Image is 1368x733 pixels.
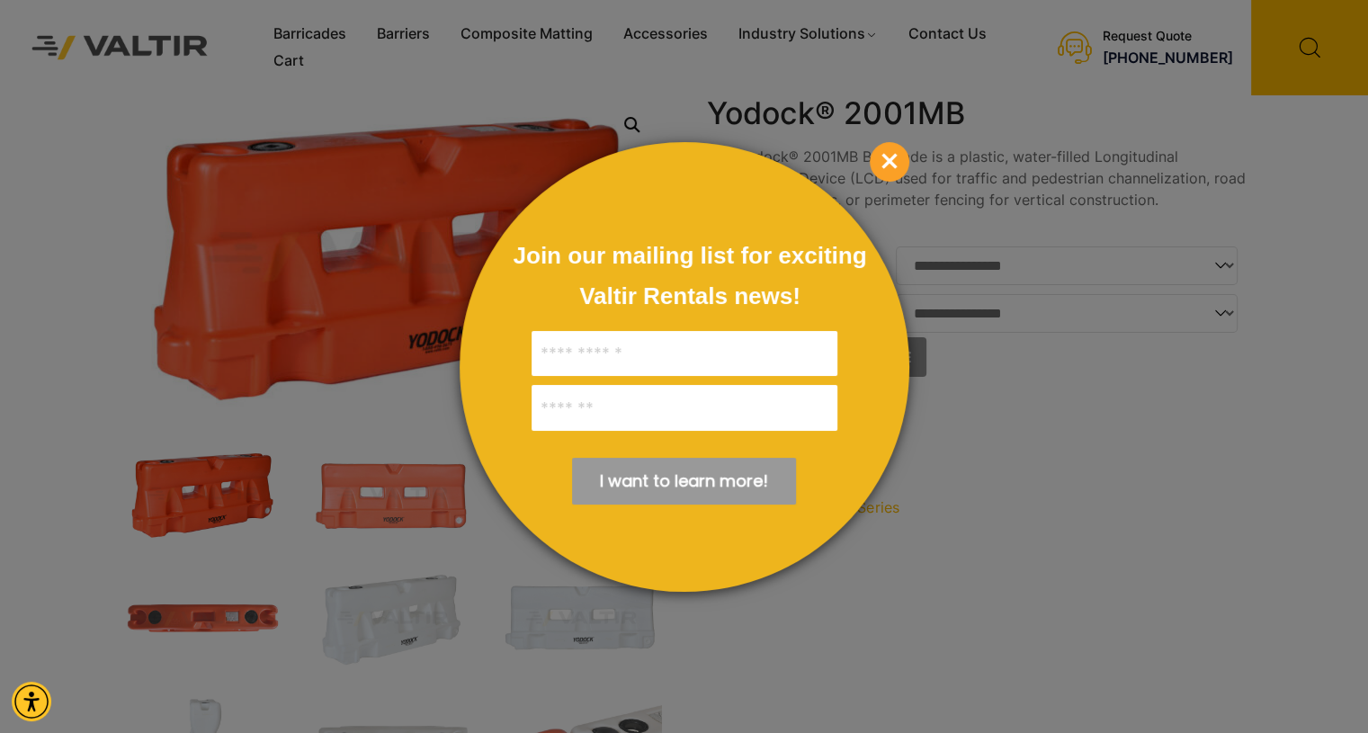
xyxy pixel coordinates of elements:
div: Submit [572,458,796,505]
div: Join our mailing list for exciting Valtir Rentals ​news! [514,234,867,315]
input: Full Name:* [532,331,837,377]
div: Close [870,142,909,182]
input: Email:* [532,385,837,431]
span: Join our mailing list for exciting Valtir Rentals ​news! [514,242,867,309]
div: Accessibility Menu [12,682,51,721]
